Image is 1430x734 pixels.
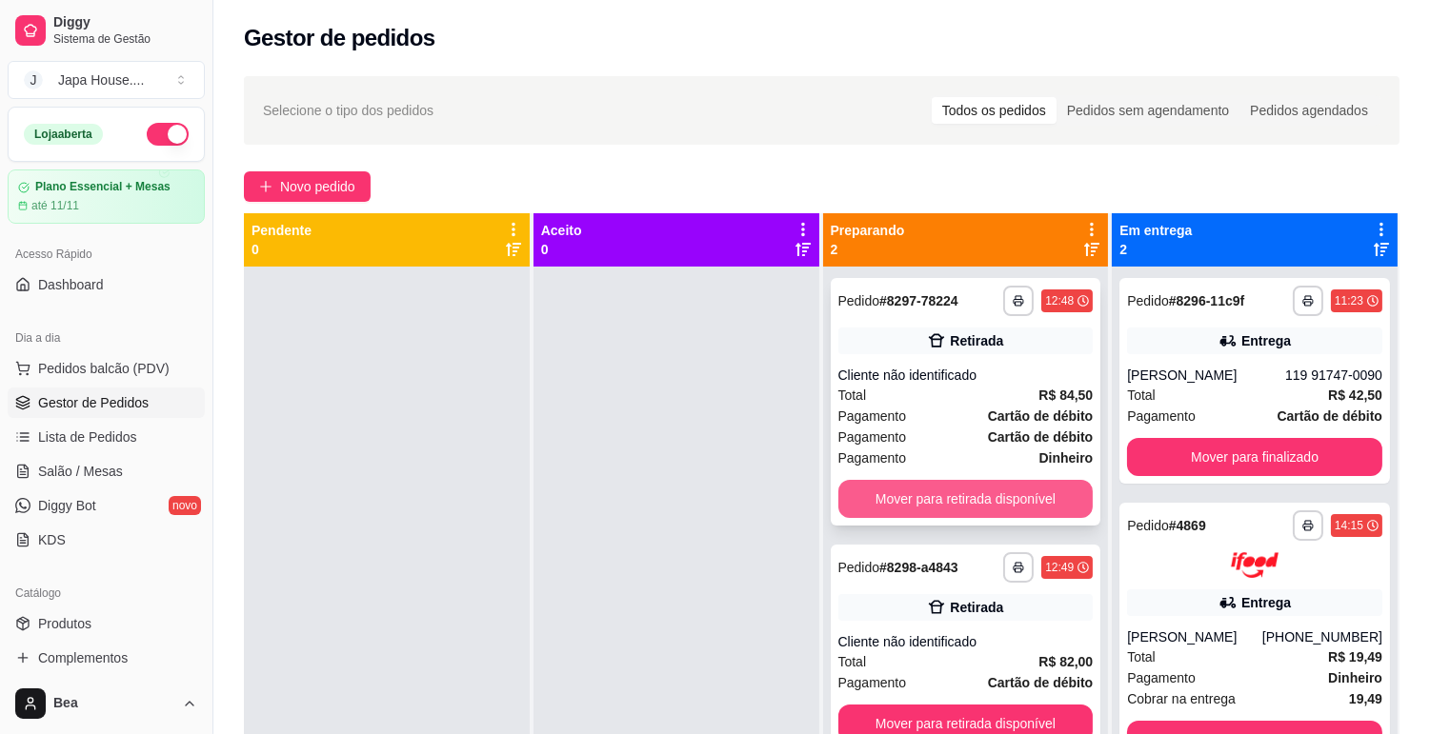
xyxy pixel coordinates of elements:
[252,221,312,240] p: Pendente
[8,608,205,639] a: Produtos
[1231,552,1279,578] img: ifood
[1127,688,1236,709] span: Cobrar na entrega
[838,560,880,575] span: Pedido
[838,447,907,468] span: Pagamento
[38,462,123,481] span: Salão / Mesas
[1262,627,1382,646] div: [PHONE_NUMBER]
[1127,518,1169,533] span: Pedido
[53,31,197,47] span: Sistema de Gestão
[1038,654,1093,669] strong: R$ 82,00
[1119,240,1192,259] p: 2
[280,176,355,197] span: Novo pedido
[1278,408,1382,424] strong: Cartão de débito
[263,100,433,121] span: Selecione o tipo dos pedidos
[541,221,582,240] p: Aceito
[38,275,104,294] span: Dashboard
[879,293,958,308] strong: # 8297-78224
[1169,518,1206,533] strong: # 4869
[58,70,144,89] div: Japa House. ...
[1127,406,1196,427] span: Pagamento
[988,408,1093,424] strong: Cartão de débito
[244,171,371,202] button: Novo pedido
[244,23,435,53] h2: Gestor de pedidos
[838,385,867,406] span: Total
[1335,518,1363,533] div: 14:15
[838,406,907,427] span: Pagamento
[31,198,79,213] article: até 11/11
[1285,366,1382,385] div: 119 91747-0090
[8,578,205,608] div: Catálogo
[1038,450,1093,466] strong: Dinheiro
[1328,670,1382,685] strong: Dinheiro
[838,672,907,693] span: Pagamento
[879,560,958,575] strong: # 8298-a4843
[8,269,205,300] a: Dashboard
[8,353,205,384] button: Pedidos balcão (PDV)
[1127,293,1169,308] span: Pedido
[8,681,205,726] button: Bea
[1127,438,1382,476] button: Mover para finalizado
[1127,385,1156,406] span: Total
[541,240,582,259] p: 0
[8,61,205,99] button: Select a team
[838,632,1094,651] div: Cliente não identificado
[147,123,189,146] button: Alterar Status
[1328,387,1382,403] strong: R$ 42,50
[38,530,66,549] span: KDS
[831,221,905,240] p: Preparando
[38,648,128,667] span: Complementos
[259,180,272,193] span: plus
[8,8,205,53] a: DiggySistema de Gestão
[8,323,205,353] div: Dia a dia
[838,293,880,308] span: Pedido
[1057,97,1239,124] div: Pedidos sem agendamento
[838,480,1094,518] button: Mover para retirada disponível
[1119,221,1192,240] p: Em entrega
[831,240,905,259] p: 2
[53,695,174,712] span: Bea
[1335,293,1363,308] div: 11:23
[950,331,1003,350] div: Retirada
[38,393,149,412] span: Gestor de Pedidos
[8,643,205,673] a: Complementos
[1127,646,1156,667] span: Total
[1127,627,1262,646] div: [PERSON_NAME]
[35,180,171,194] article: Plano Essencial + Mesas
[1045,560,1074,575] div: 12:49
[988,429,1093,445] strong: Cartão de débito
[1045,293,1074,308] div: 12:48
[53,14,197,31] span: Diggy
[988,675,1093,690] strong: Cartão de débito
[1241,593,1291,612] div: Entrega
[838,366,1094,385] div: Cliente não identificado
[8,387,205,418] a: Gestor de Pedidos
[8,422,205,452] a: Lista de Pedidos
[8,490,205,521] a: Diggy Botnovo
[1241,331,1291,350] div: Entrega
[950,598,1003,617] div: Retirada
[8,239,205,269] div: Acesso Rápido
[8,169,205,224] a: Plano Essencial + Mesasaté 11/11
[1328,649,1382,665] strong: R$ 19,49
[932,97,1057,124] div: Todos os pedidos
[8,525,205,555] a: KDS
[1127,667,1196,688] span: Pagamento
[24,124,103,145] div: Loja aberta
[38,359,170,378] span: Pedidos balcão (PDV)
[252,240,312,259] p: 0
[38,496,96,515] span: Diggy Bot
[38,614,91,633] span: Produtos
[838,651,867,672] span: Total
[38,427,137,446] span: Lista de Pedidos
[1038,387,1093,403] strong: R$ 84,50
[1169,293,1244,308] strong: # 8296-11c9f
[8,456,205,486] a: Salão / Mesas
[838,427,907,447] span: Pagamento
[1239,97,1379,124] div: Pedidos agendados
[1127,366,1285,385] div: [PERSON_NAME]
[24,70,43,89] span: J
